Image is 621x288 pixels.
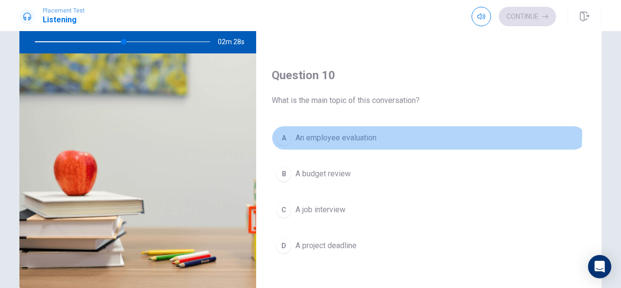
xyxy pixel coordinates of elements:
div: Open Intercom Messenger [588,255,611,278]
span: Placement Test [43,7,85,14]
span: A job interview [295,204,345,216]
h1: Listening [43,14,85,26]
div: D [276,238,292,254]
button: AAn employee evaluation [272,126,586,150]
span: 02m 28s [218,30,252,53]
button: DA project deadline [272,234,586,258]
span: A budget review [295,168,351,180]
button: BA budget review [272,162,586,186]
span: A project deadline [295,240,357,252]
div: A [276,130,292,146]
h4: Question 10 [272,68,586,83]
span: What is the main topic of this conversation? [272,95,586,106]
div: C [276,202,292,218]
button: CA job interview [272,198,586,222]
div: B [276,166,292,182]
span: An employee evaluation [295,132,376,144]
